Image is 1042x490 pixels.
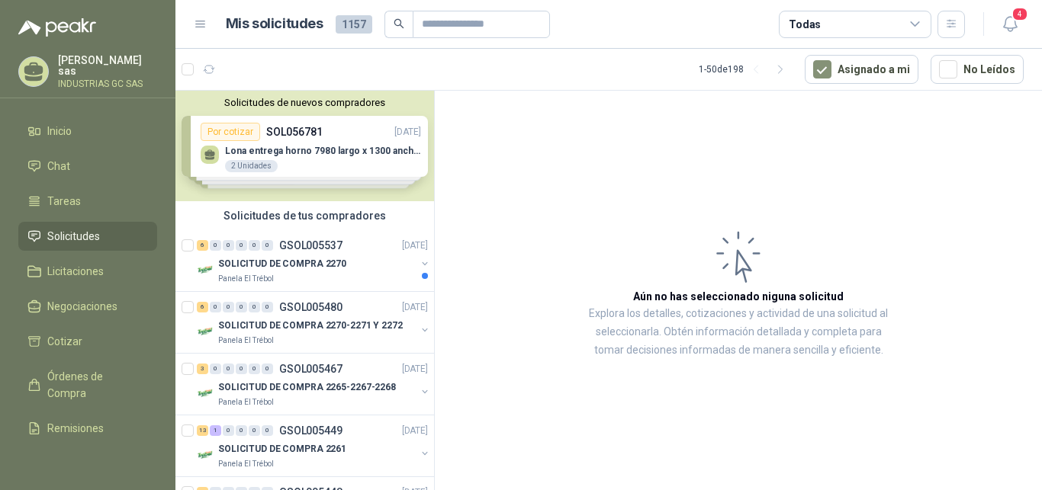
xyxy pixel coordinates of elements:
span: 4 [1011,7,1028,21]
button: Asignado a mi [805,55,918,84]
span: Inicio [47,123,72,139]
div: Solicitudes de nuevos compradoresPor cotizarSOL056781[DATE] Lona entrega horno 7980 largo x 1300 ... [175,91,434,201]
a: Solicitudes [18,222,157,251]
div: 6 [197,302,208,312]
span: Chat [47,158,70,175]
div: 13 [197,425,208,436]
span: 1157 [336,15,372,34]
p: SOLICITUD DE COMPRA 2265-2267-2268 [218,380,396,395]
div: 0 [262,363,273,374]
img: Logo peakr [18,18,96,37]
span: Tareas [47,193,81,210]
button: 4 [996,11,1024,38]
div: 0 [249,302,260,312]
div: 0 [223,240,234,251]
div: Solicitudes de tus compradores [175,201,434,230]
div: 0 [210,363,221,374]
span: Solicitudes [47,228,100,245]
p: [PERSON_NAME] sas [58,55,157,76]
img: Company Logo [197,384,215,402]
a: Chat [18,152,157,181]
div: 0 [210,302,221,312]
img: Company Logo [197,261,215,279]
p: Panela El Trébol [218,335,274,347]
h1: Mis solicitudes [226,13,323,35]
p: GSOL005449 [279,425,343,436]
div: 0 [223,363,234,374]
div: 0 [262,302,273,312]
p: Panela El Trébol [218,273,274,285]
div: 0 [236,240,247,251]
a: Inicio [18,117,157,146]
div: 0 [223,302,234,312]
a: Configuración [18,449,157,478]
p: [DATE] [402,424,428,438]
div: 0 [223,425,234,436]
span: Licitaciones [47,263,104,280]
p: GSOL005537 [279,240,343,251]
div: 6 [197,240,208,251]
a: 6 0 0 0 0 0 GSOL005480[DATE] Company LogoSOLICITUD DE COMPRA 2270-2271 Y 2272Panela El Trébol [197,298,431,347]
h3: Aún no has seleccionado niguna solicitud [633,288,844,305]
div: 0 [249,363,260,374]
p: Panela El Trébol [218,458,274,470]
p: [DATE] [402,239,428,253]
div: 1 [210,425,221,436]
a: Licitaciones [18,257,157,286]
div: 0 [236,363,247,374]
div: 0 [210,240,221,251]
span: Negociaciones [47,298,117,315]
img: Company Logo [197,322,215,341]
p: Explora los detalles, cotizaciones y actividad de una solicitud al seleccionarla. Obtén informaci... [587,305,889,360]
span: Órdenes de Compra [47,368,143,402]
span: search [394,18,404,29]
div: 0 [249,240,260,251]
div: 0 [249,425,260,436]
a: 3 0 0 0 0 0 GSOL005467[DATE] Company LogoSOLICITUD DE COMPRA 2265-2267-2268Panela El Trébol [197,360,431,408]
p: SOLICITUD DE COMPRA 2270 [218,257,346,271]
p: GSOL005467 [279,363,343,374]
p: INDUSTRIAS GC SAS [58,79,157,88]
div: 3 [197,363,208,374]
button: Solicitudes de nuevos compradores [182,97,428,108]
a: 6 0 0 0 0 0 GSOL005537[DATE] Company LogoSOLICITUD DE COMPRA 2270Panela El Trébol [197,236,431,285]
a: Negociaciones [18,292,157,321]
a: Cotizar [18,327,157,356]
a: 13 1 0 0 0 0 GSOL005449[DATE] Company LogoSOLICITUD DE COMPRA 2261Panela El Trébol [197,421,431,470]
span: Cotizar [47,333,82,350]
div: Todas [789,16,821,33]
div: 0 [262,425,273,436]
p: SOLICITUD DE COMPRA 2261 [218,442,346,456]
p: Panela El Trébol [218,396,274,408]
span: Remisiones [47,420,104,437]
img: Company Logo [197,446,215,464]
div: 0 [236,425,247,436]
a: Remisiones [18,414,157,443]
p: [DATE] [402,300,428,315]
a: Órdenes de Compra [18,362,157,408]
p: GSOL005480 [279,302,343,312]
div: 1 - 50 de 198 [699,57,793,82]
p: [DATE] [402,362,428,376]
div: 0 [236,302,247,312]
a: Tareas [18,187,157,216]
p: SOLICITUD DE COMPRA 2270-2271 Y 2272 [218,319,403,333]
button: No Leídos [931,55,1024,84]
div: 0 [262,240,273,251]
